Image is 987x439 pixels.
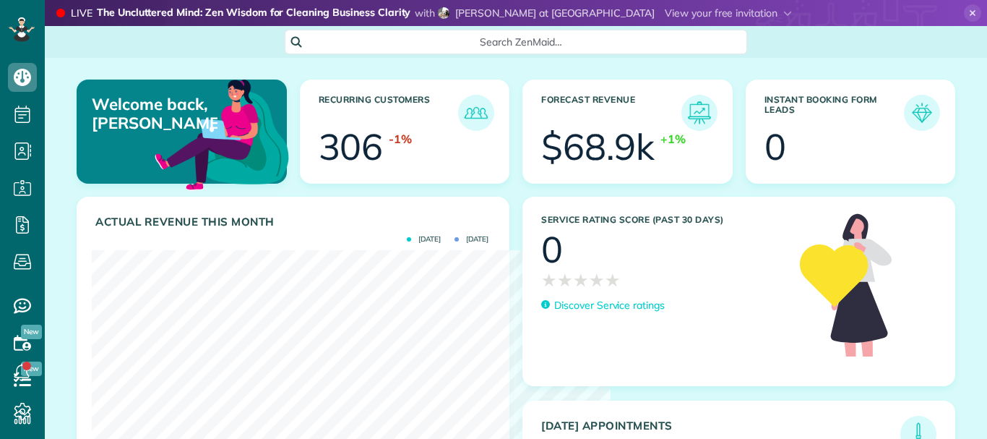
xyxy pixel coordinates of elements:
[541,95,681,131] h3: Forecast Revenue
[152,63,292,203] img: dashboard_welcome-42a62b7d889689a78055ac9021e634bf52bae3f8056760290aed330b23ab8690.png
[605,268,621,293] span: ★
[541,129,655,165] div: $68.9k
[541,298,665,313] a: Discover Service ratings
[319,95,459,131] h3: Recurring Customers
[21,325,42,339] span: New
[541,215,785,225] h3: Service Rating score (past 30 days)
[415,7,435,20] span: with
[95,216,494,229] h3: Actual Revenue this month
[554,298,665,313] p: Discover Service ratings
[573,268,589,293] span: ★
[541,231,563,268] div: 0
[455,7,655,20] span: [PERSON_NAME] at [GEOGRAPHIC_DATA]
[685,98,714,127] img: icon_forecast_revenue-8c13a41c7ed35a8dcfafea3cbb826a0462acb37728057bba2d056411b612bbbe.png
[541,268,557,293] span: ★
[92,95,217,133] p: Welcome back, [PERSON_NAME]!
[407,236,441,243] span: [DATE]
[764,129,786,165] div: 0
[557,268,573,293] span: ★
[319,129,384,165] div: 306
[660,131,686,148] div: +1%
[462,98,491,127] img: icon_recurring_customers-cf858462ba22bcd05b5a5880d41d6543d210077de5bb9ebc9590e49fd87d84ed.png
[908,98,936,127] img: icon_form_leads-04211a6a04a5b2264e4ee56bc0799ec3eb69b7e499cbb523a139df1d13a81ae0.png
[438,7,449,19] img: christopher-schwab-29091e4eba4e788f5ba351c90c880aed8bbef1dcb908311a8d233553be1afbba.jpg
[97,6,411,21] strong: The Uncluttered Mind: Zen Wisdom for Cleaning Business Clarity
[589,268,605,293] span: ★
[454,236,488,243] span: [DATE]
[389,131,412,148] div: -1%
[764,95,905,131] h3: Instant Booking Form Leads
